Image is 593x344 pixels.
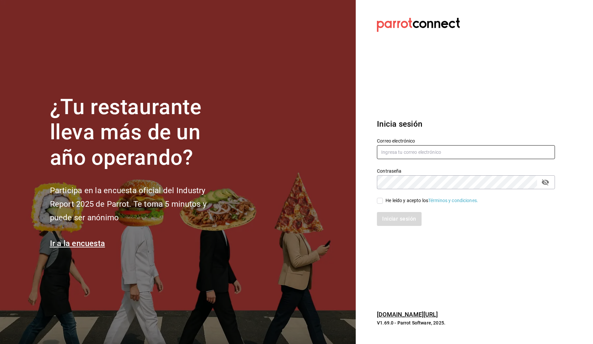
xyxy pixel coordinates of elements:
label: Correo electrónico [377,138,555,143]
a: Ir a la encuesta [50,239,105,248]
h3: Inicia sesión [377,118,555,130]
a: Términos y condiciones. [428,198,478,203]
p: V1.69.0 - Parrot Software, 2025. [377,320,555,326]
div: He leído y acepto los [386,197,478,204]
a: [DOMAIN_NAME][URL] [377,311,438,318]
button: passwordField [540,177,551,188]
h1: ¿Tu restaurante lleva más de un año operando? [50,95,229,171]
h2: Participa en la encuesta oficial del Industry Report 2025 de Parrot. Te toma 5 minutos y puede se... [50,184,229,224]
label: Contraseña [377,168,555,173]
input: Ingresa tu correo electrónico [377,145,555,159]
